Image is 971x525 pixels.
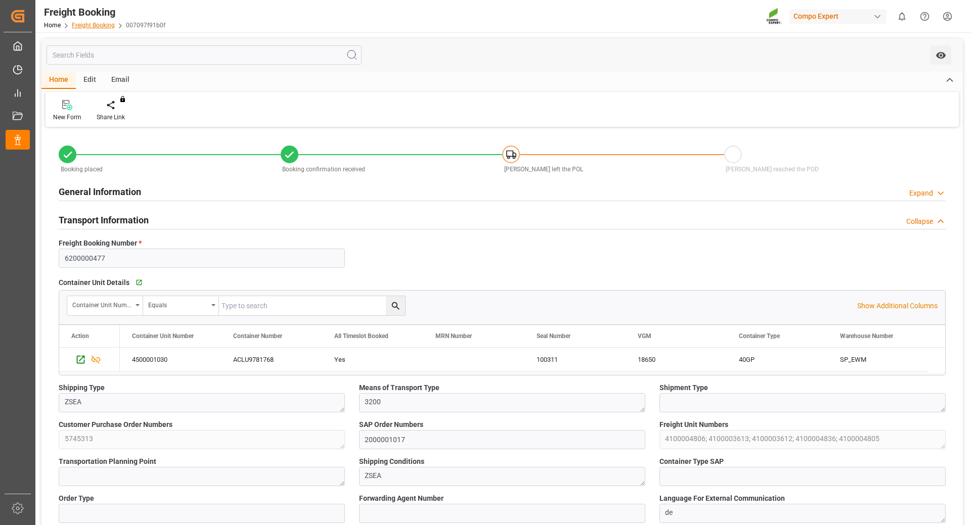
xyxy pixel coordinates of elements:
[104,72,137,89] div: Email
[59,456,156,467] span: Transportation Planning Point
[44,22,61,29] a: Home
[359,467,645,486] textarea: ZSEA
[233,332,282,340] span: Container Number
[913,5,936,28] button: Help Center
[435,332,472,340] span: MRN Number
[659,383,708,393] span: Shipment Type
[72,22,115,29] a: Freight Booking
[59,213,149,227] h2: Transport Information
[120,348,221,371] div: 4500001030
[359,419,423,430] span: SAP Order Numbers
[359,456,424,467] span: Shipping Conditions
[59,277,129,288] span: Container Unit Details
[282,166,365,173] span: Booking confirmation received
[891,5,913,28] button: show 0 new notifications
[59,383,105,393] span: Shipping Type
[840,332,893,340] span: Warehouse Number
[524,348,626,371] div: 100311
[359,383,439,393] span: Means of Transport Type
[76,72,104,89] div: Edit
[221,348,322,371] div: ACLU9781768
[659,504,946,523] textarea: de
[148,298,208,310] div: Equals
[909,188,933,199] div: Expand
[334,348,411,371] div: Yes
[61,166,103,173] span: Booking placed
[659,456,724,467] span: Container Type SAP
[143,296,219,315] button: open menu
[59,185,141,199] h2: General Information
[659,419,728,430] span: Freight Unit Numbers
[72,298,132,310] div: Container Unit Number
[59,393,345,412] textarea: ZSEA
[659,493,785,504] span: Language For External Communication
[47,45,362,65] input: Search Fields
[789,7,891,26] button: Compo Expert
[59,493,94,504] span: Order Type
[334,332,388,340] span: All Timeslot Booked
[626,348,727,371] div: 18650
[219,296,405,315] input: Type to search
[931,45,951,65] button: open menu
[41,72,76,89] div: Home
[726,166,819,173] span: [PERSON_NAME] reached the POD
[67,296,143,315] button: open menu
[739,332,780,340] span: Container Type
[857,301,938,311] p: Show Additional Columns
[59,348,120,372] div: Press SPACE to select this row.
[638,332,651,340] span: VGM
[659,430,946,449] textarea: 4100004806; 4100003613; 4100003612; 4100004836; 4100004805
[537,332,570,340] span: Seal Number
[359,393,645,412] textarea: 3200
[504,166,583,173] span: [PERSON_NAME] left the POL
[53,113,81,122] div: New Form
[71,332,89,340] div: Action
[359,493,444,504] span: Forwarding Agent Number
[766,8,782,25] img: Screenshot%202023-09-29%20at%2010.02.21.png_1712312052.png
[789,9,887,24] div: Compo Expert
[59,430,345,449] textarea: 5745313
[739,348,816,371] div: 40GP
[120,348,929,372] div: Press SPACE to select this row.
[44,5,165,20] div: Freight Booking
[132,332,194,340] span: Container Unit Number
[386,296,405,315] button: search button
[906,216,933,227] div: Collapse
[59,238,142,249] span: Freight Booking Number
[59,419,172,430] span: Customer Purchase Order Numbers
[828,348,929,371] div: SP_EWM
